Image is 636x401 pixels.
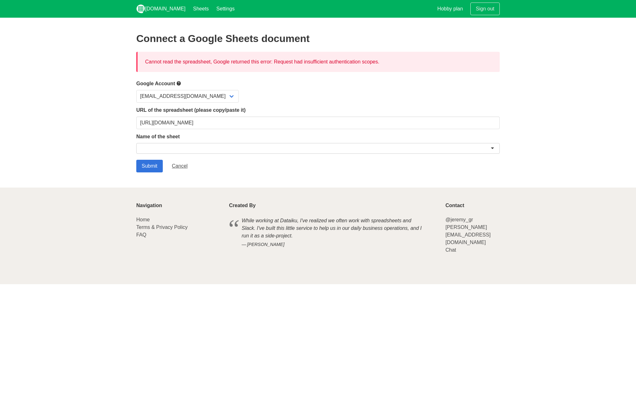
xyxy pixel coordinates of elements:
[136,80,500,87] label: Google Account
[136,217,150,222] a: Home
[136,106,500,114] label: URL of the spreadsheet (please copy/paste it)
[136,224,188,230] a: Terms & Privacy Policy
[229,216,438,249] blockquote: While working at Dataiku, I've realized we often work with spreadsheets and Slack. I've built thi...
[136,232,146,237] a: FAQ
[242,241,425,248] cite: [PERSON_NAME]
[136,52,500,72] div: Cannot read the spreadsheet, Google returned this error: Request had insufficient authentication ...
[470,3,500,15] a: Sign out
[136,117,500,129] input: Should start with https://docs.google.com/spreadsheets/d/
[167,160,193,172] a: Cancel
[136,160,163,172] input: Submit
[136,133,500,141] label: Name of the sheet
[445,217,473,222] a: @jeremy_gr
[136,203,221,208] p: Navigation
[136,4,145,13] img: logo_v2_white.png
[445,224,491,245] a: [PERSON_NAME][EMAIL_ADDRESS][DOMAIN_NAME]
[445,203,500,208] p: Contact
[136,33,500,44] h2: Connect a Google Sheets document
[229,203,438,208] p: Created By
[445,247,456,253] a: Chat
